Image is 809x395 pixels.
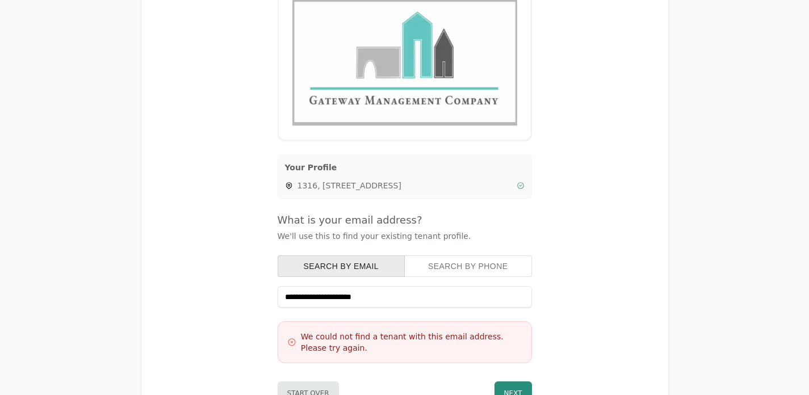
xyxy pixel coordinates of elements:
h3: Your Profile [285,162,525,173]
p: We'll use this to find your existing tenant profile. [278,230,532,242]
h4: What is your email address? [278,212,532,228]
button: search by phone [404,255,532,277]
button: search by email [278,255,405,277]
h3: We could not find a tenant with this email address. Please try again. [301,331,522,354]
div: Search type [278,255,532,277]
span: 1316, [STREET_ADDRESS] [297,180,512,191]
